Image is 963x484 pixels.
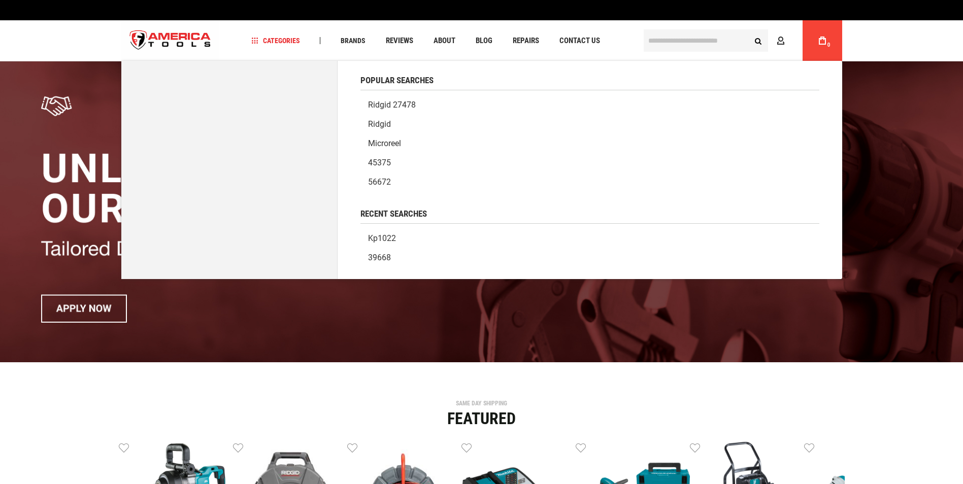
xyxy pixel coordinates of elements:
a: About [429,34,460,48]
a: Ridgid [360,115,819,134]
span: Blog [476,37,492,45]
span: About [434,37,455,45]
span: Categories [251,37,300,44]
span: 0 [827,42,831,48]
a: 45375 [360,153,819,172]
div: SAME DAY SHIPPING [119,400,845,406]
span: Brands [341,37,366,44]
a: Ridgid 27478 [360,95,819,115]
a: 56672 [360,172,819,192]
span: Contact Us [559,37,600,45]
span: Recent Searches [360,210,427,218]
a: kp1022 [360,229,819,248]
a: Microreel [360,134,819,153]
span: Reviews [386,37,413,45]
a: 0 [813,20,832,61]
a: Brands [336,34,370,48]
a: store logo [121,22,220,60]
a: Repairs [508,34,544,48]
img: America Tools [121,22,220,60]
span: Repairs [513,37,539,45]
div: Featured [119,410,845,427]
a: Reviews [381,34,418,48]
a: Categories [247,34,305,48]
span: Popular Searches [360,76,434,85]
a: 39668 [360,248,819,267]
button: Search [749,31,768,50]
a: Blog [471,34,497,48]
a: Contact Us [555,34,605,48]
